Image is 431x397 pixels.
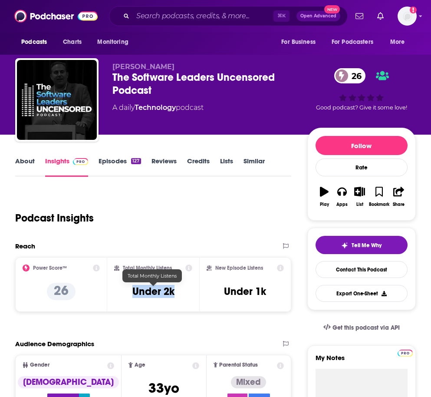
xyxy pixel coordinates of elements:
a: Show notifications dropdown [352,9,367,23]
span: For Business [281,36,316,48]
a: InsightsPodchaser Pro [45,157,88,177]
div: Mixed [231,376,266,388]
div: Search podcasts, credits, & more... [109,6,348,26]
span: Logged in as patiencebaldacci [398,7,417,26]
span: ⌘ K [273,10,290,22]
a: Technology [135,103,176,112]
button: List [351,181,368,212]
a: Episodes127 [99,157,141,177]
span: New [324,5,340,13]
a: Charts [57,34,87,50]
h2: Power Score™ [33,265,67,271]
button: Export One-Sheet [316,285,408,302]
button: Share [390,181,408,212]
h2: Audience Demographics [15,340,94,348]
img: Podchaser Pro [73,158,88,165]
div: Bookmark [369,202,389,207]
img: tell me why sparkle [341,242,348,249]
span: 26 [343,68,366,83]
a: Pro website [398,348,413,357]
img: Podchaser Pro [398,350,413,357]
div: 127 [131,158,141,164]
a: Show notifications dropdown [374,9,387,23]
button: Open AdvancedNew [296,11,340,21]
span: Total Monthly Listens [128,273,177,279]
button: tell me why sparkleTell Me Why [316,236,408,254]
div: Rate [316,159,408,176]
span: Podcasts [21,36,47,48]
a: Get this podcast via API [316,317,407,338]
span: Charts [63,36,82,48]
button: Bookmark [368,181,390,212]
span: [PERSON_NAME] [112,63,174,71]
a: Reviews [151,157,177,177]
h3: Under 1k [224,285,266,298]
a: Lists [220,157,233,177]
span: More [390,36,405,48]
button: open menu [275,34,326,50]
div: [DEMOGRAPHIC_DATA] [18,376,119,388]
a: Contact This Podcast [316,261,408,278]
input: Search podcasts, credits, & more... [133,9,273,23]
button: Show profile menu [398,7,417,26]
a: Credits [187,157,210,177]
div: Share [393,202,405,207]
div: Apps [336,202,348,207]
span: Monitoring [97,36,128,48]
span: Parental Status [219,362,258,368]
a: 26 [334,68,366,83]
span: Age [135,362,145,368]
div: 26Good podcast? Give it some love! [307,63,416,116]
img: Podchaser - Follow, Share and Rate Podcasts [14,8,98,24]
a: Similar [243,157,265,177]
span: Gender [30,362,49,368]
button: open menu [15,34,58,50]
div: Play [320,202,329,207]
h2: New Episode Listens [215,265,263,271]
h2: Reach [15,242,35,250]
span: Good podcast? Give it some love! [316,104,407,111]
h2: Total Monthly Listens [123,265,172,271]
span: 33 yo [148,380,179,397]
span: Tell Me Why [352,242,382,249]
button: open menu [91,34,139,50]
img: The Software Leaders Uncensored Podcast [17,60,97,140]
label: My Notes [316,354,408,369]
p: 26 [47,283,76,300]
a: About [15,157,35,177]
h1: Podcast Insights [15,212,94,225]
button: Follow [316,136,408,155]
button: open menu [326,34,386,50]
div: A daily podcast [112,103,204,113]
svg: Add a profile image [410,7,417,13]
button: Play [316,181,333,212]
span: Open Advanced [300,14,336,18]
img: User Profile [398,7,417,26]
span: For Podcasters [332,36,373,48]
div: List [356,202,363,207]
span: Get this podcast via API [332,324,400,331]
button: Apps [333,181,351,212]
h3: Under 2k [132,285,174,298]
button: open menu [384,34,416,50]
